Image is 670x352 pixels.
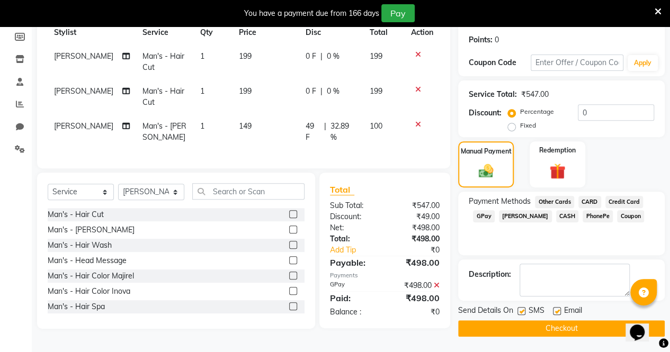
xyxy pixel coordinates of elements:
[48,224,135,236] div: Man's - [PERSON_NAME]
[385,306,448,318] div: ₹0
[322,280,385,291] div: GPay
[322,222,385,233] div: Net:
[499,210,552,222] span: [PERSON_NAME]
[469,34,493,46] div: Points:
[385,280,448,291] div: ₹498.00
[520,121,536,130] label: Fixed
[628,55,658,71] button: Apply
[385,292,448,304] div: ₹498.00
[48,270,134,282] div: Man's - Hair Color Majirel
[458,320,665,337] button: Checkout
[239,51,252,61] span: 199
[473,210,495,222] span: GPay
[520,107,554,116] label: Percentage
[330,271,440,280] div: Payments
[385,256,448,269] div: ₹498.00
[469,89,517,100] div: Service Total:
[531,55,623,71] input: Enter Offer / Coupon Code
[244,8,379,19] div: You have a payment due from 166 days
[556,210,579,222] span: CASH
[48,21,136,44] th: Stylist
[327,86,340,97] span: 0 %
[469,57,531,68] div: Coupon Code
[385,222,448,233] div: ₹498.00
[327,51,340,62] span: 0 %
[233,21,299,44] th: Price
[306,86,316,97] span: 0 F
[194,21,233,44] th: Qty
[322,292,385,304] div: Paid:
[320,86,323,97] span: |
[142,121,186,142] span: Man's - [PERSON_NAME]
[381,4,415,22] button: Pay
[544,161,570,181] img: _gift.svg
[539,146,576,155] label: Redemption
[385,233,448,245] div: ₹498.00
[330,121,357,143] span: 32.89 %
[330,184,354,195] span: Total
[322,200,385,211] div: Sub Total:
[48,286,130,297] div: Man's - Hair Color Inova
[370,121,382,131] span: 100
[626,310,659,341] iframe: chat widget
[200,51,204,61] span: 1
[142,51,184,72] span: Man's - Hair Cut
[322,256,385,269] div: Payable:
[322,211,385,222] div: Discount:
[469,196,531,207] span: Payment Methods
[200,86,204,96] span: 1
[583,210,613,222] span: PhonePe
[535,196,574,208] span: Other Cards
[136,21,194,44] th: Service
[405,21,440,44] th: Action
[192,183,305,200] input: Search or Scan
[200,121,204,131] span: 1
[54,121,113,131] span: [PERSON_NAME]
[48,301,105,312] div: Man's - Hair Spa
[385,200,448,211] div: ₹547.00
[48,240,112,251] div: Man's - Hair Wash
[385,211,448,222] div: ₹49.00
[469,269,511,280] div: Description:
[48,209,104,220] div: Man's - Hair Cut
[578,196,601,208] span: CARD
[324,121,326,143] span: |
[529,305,544,318] span: SMS
[54,86,113,96] span: [PERSON_NAME]
[306,121,320,143] span: 49 F
[54,51,113,61] span: [PERSON_NAME]
[299,21,363,44] th: Disc
[322,233,385,245] div: Total:
[306,51,316,62] span: 0 F
[461,147,512,156] label: Manual Payment
[322,306,385,318] div: Balance :
[239,86,252,96] span: 199
[239,121,252,131] span: 149
[320,51,323,62] span: |
[363,21,405,44] th: Total
[370,86,382,96] span: 199
[564,305,582,318] span: Email
[395,245,448,256] div: ₹0
[495,34,499,46] div: 0
[370,51,382,61] span: 199
[469,107,502,119] div: Discount:
[458,305,513,318] span: Send Details On
[142,86,184,107] span: Man's - Hair Cut
[474,163,498,179] img: _cash.svg
[617,210,644,222] span: Coupon
[48,255,127,266] div: Man's - Head Message
[521,89,549,100] div: ₹547.00
[605,196,644,208] span: Credit Card
[322,245,395,256] a: Add Tip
